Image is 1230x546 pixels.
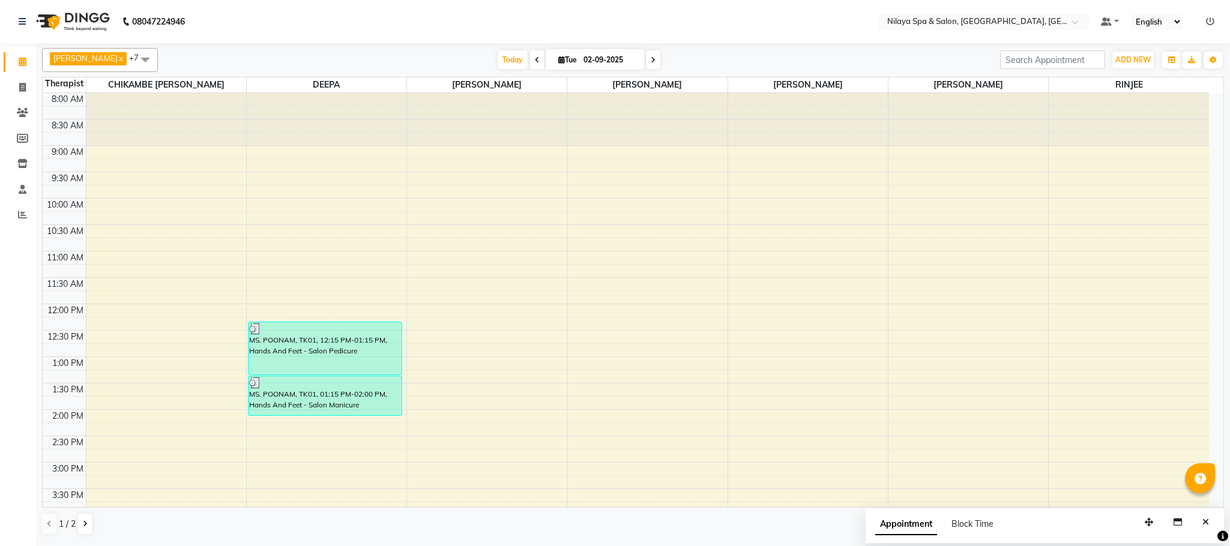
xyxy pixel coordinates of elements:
span: [PERSON_NAME] [53,53,118,63]
span: DEEPA [247,77,406,92]
div: 2:00 PM [50,410,86,422]
div: MS. POONAM, TK01, 12:15 PM-01:15 PM, Hands And Feet - Salon Pedicure [249,322,402,374]
span: Appointment [875,514,937,535]
div: Therapist [43,77,86,90]
span: +7 [129,53,148,62]
div: 9:00 AM [49,146,86,158]
div: 10:30 AM [44,225,86,238]
div: 11:00 AM [44,251,86,264]
span: Tue [555,55,580,64]
span: CHIKAMBE [PERSON_NAME] [86,77,246,92]
span: RINJEE [1049,77,1209,92]
button: ADD NEW [1112,52,1154,68]
iframe: chat widget [1180,498,1218,534]
div: 3:30 PM [50,489,86,502]
div: 11:30 AM [44,278,86,290]
div: 9:30 AM [49,172,86,185]
span: [PERSON_NAME] [407,77,567,92]
span: 1 / 2 [59,518,76,530]
div: 3:00 PM [50,463,86,475]
div: 1:00 PM [50,357,86,370]
span: ADD NEW [1115,55,1151,64]
span: [PERSON_NAME] [728,77,888,92]
a: x [118,53,123,63]
div: 10:00 AM [44,199,86,211]
input: Search Appointment [1000,50,1105,69]
input: 2025-09-02 [580,51,640,69]
img: logo [31,5,113,38]
div: MS. POONAM, TK01, 01:15 PM-02:00 PM, Hands And Feet - Salon Manicure [249,376,402,415]
div: 12:30 PM [45,331,86,343]
div: 8:30 AM [49,119,86,132]
span: Block Time [951,518,993,529]
div: 12:00 PM [45,304,86,317]
span: [PERSON_NAME] [888,77,1048,92]
div: 2:30 PM [50,436,86,449]
div: 1:30 PM [50,383,86,396]
b: 08047224946 [132,5,185,38]
span: Today [498,50,528,69]
span: [PERSON_NAME] [567,77,727,92]
div: 8:00 AM [49,93,86,106]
